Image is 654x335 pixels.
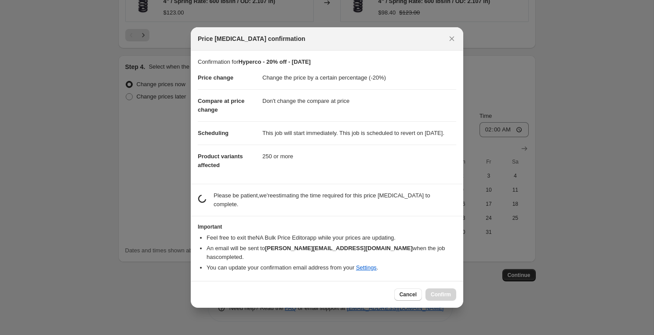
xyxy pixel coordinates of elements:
[198,223,456,230] h3: Important
[356,264,377,271] a: Settings
[198,74,233,81] span: Price change
[265,245,413,251] b: [PERSON_NAME][EMAIL_ADDRESS][DOMAIN_NAME]
[262,66,456,89] dd: Change the price by a certain percentage (-20%)
[198,58,456,66] p: Confirmation for
[262,121,456,145] dd: This job will start immediately. This job is scheduled to revert on [DATE].
[207,263,456,272] li: You can update your confirmation email address from your .
[207,233,456,242] li: Feel free to exit the NA Bulk Price Editor app while your prices are updating.
[262,89,456,113] dd: Don't change the compare at price
[400,291,417,298] span: Cancel
[394,288,422,301] button: Cancel
[198,153,243,168] span: Product variants affected
[198,98,244,113] span: Compare at price change
[198,130,229,136] span: Scheduling
[238,58,310,65] b: Hyperco - 20% off - [DATE]
[262,145,456,168] dd: 250 or more
[214,191,456,209] p: Please be patient, we're estimating the time required for this price [MEDICAL_DATA] to complete.
[446,33,458,45] button: Close
[198,34,305,43] span: Price [MEDICAL_DATA] confirmation
[207,244,456,262] li: An email will be sent to when the job has completed .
